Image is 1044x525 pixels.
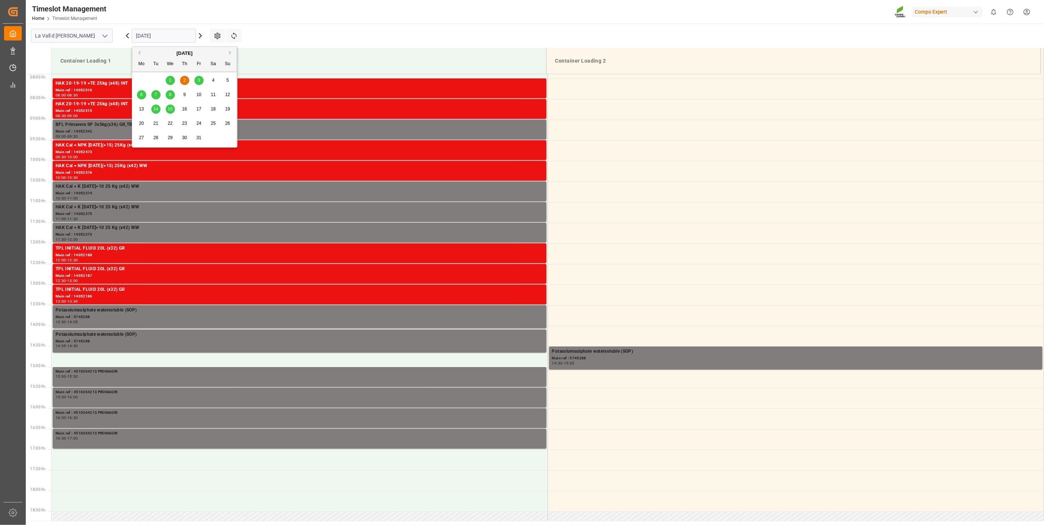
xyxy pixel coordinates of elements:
div: Choose Tuesday, October 14th, 2025 [151,105,161,114]
div: Main ref : 14052473 [56,149,544,155]
div: TPL INITIAL FLUID 20L (x32) GR [56,265,544,273]
div: 15:30 [56,395,66,399]
div: Main ref : 14052187 [56,273,544,279]
div: HAK 20-19-19 +TE 25kg (x48) INT [56,101,544,108]
div: Choose Friday, October 24th, 2025 [194,119,204,128]
span: 12:00 Hr [30,240,45,244]
div: 08:30 [56,114,66,117]
div: Choose Saturday, October 4th, 2025 [209,76,218,85]
div: Main ref : 5745288 [56,314,544,320]
span: 18:30 Hr [30,508,45,512]
span: 16 [182,106,187,112]
span: 11:30 Hr [30,219,45,223]
div: 14:40 [67,344,78,348]
div: - [66,375,67,378]
div: Choose Sunday, October 19th, 2025 [223,105,232,114]
span: 12 [225,92,230,97]
div: Choose Thursday, October 9th, 2025 [180,90,189,99]
span: 26 [225,121,230,126]
div: Compo Expert [912,7,983,17]
div: Main ref : 14052376 [56,170,544,176]
div: - [66,279,67,282]
div: Main ref : 5745288 [552,355,1040,362]
div: Main ref : 14052188 [56,252,544,258]
div: HAK Cal + K [DATE]+10 25 Kg (x42) WW [56,204,544,211]
span: 14:00 Hr [30,323,45,327]
span: 17:00 Hr [30,446,45,450]
button: Next Month [229,50,233,55]
div: - [66,238,67,241]
div: 10:30 [67,176,78,179]
div: Choose Wednesday, October 8th, 2025 [166,90,175,99]
div: 13:30 [67,300,78,303]
span: 11:00 Hr [30,199,45,203]
div: - [66,416,67,419]
button: Compo Expert [912,5,985,19]
div: 14:05 [56,344,66,348]
div: 08:00 [56,94,66,97]
div: Choose Saturday, October 25th, 2025 [209,119,218,128]
div: Choose Friday, October 10th, 2025 [194,90,204,99]
div: Potassiumsulphate watersoluble (SOP) [56,307,544,314]
div: TPL INITIAL FLUID 20L (x32) GR [56,286,544,293]
button: open menu [99,30,110,42]
span: 22 [168,121,172,126]
div: HAK Cal + K [DATE]+10 25 Kg (x42) WW [56,224,544,232]
div: Choose Tuesday, October 21st, 2025 [151,119,161,128]
span: 4 [212,78,215,83]
div: 11:00 [67,197,78,200]
div: Choose Sunday, October 12th, 2025 [223,90,232,99]
div: - [563,362,564,365]
div: 16:00 [56,416,66,419]
span: 2 [183,78,186,83]
div: - [66,258,67,262]
div: Su [223,60,232,69]
div: Choose Wednesday, October 1st, 2025 [166,76,175,85]
span: 18:00 Hr [30,487,45,491]
span: 09:00 Hr [30,116,45,120]
span: 15:00 Hr [30,364,45,368]
div: Main ref : 5745288 [56,338,544,345]
span: 10:00 Hr [30,158,45,162]
span: 17:30 Hr [30,467,45,471]
div: Choose Thursday, October 16th, 2025 [180,105,189,114]
div: - [66,320,67,324]
div: Choose Thursday, October 2nd, 2025 [180,76,189,85]
div: Fr [194,60,204,69]
span: 17 [196,106,201,112]
div: Choose Monday, October 27th, 2025 [137,133,146,142]
span: 28 [153,135,158,140]
button: show 0 new notifications [985,4,1002,20]
div: We [166,60,175,69]
span: 13 [139,106,144,112]
span: 30 [182,135,187,140]
div: Main ref : 14052515 [56,108,544,114]
span: 19 [225,106,230,112]
div: - [66,94,67,97]
div: 14:05 [67,320,78,324]
div: Choose Friday, October 31st, 2025 [194,133,204,142]
span: 14 [153,106,158,112]
div: Container Loading 2 [552,54,1035,68]
div: Choose Saturday, October 11th, 2025 [209,90,218,99]
div: 10:00 [56,176,66,179]
span: 10 [196,92,201,97]
div: [DATE] [132,50,237,57]
button: Previous Month [136,50,140,55]
div: Sa [209,60,218,69]
span: 9 [183,92,186,97]
div: - [66,176,67,179]
div: Main ref : 14052516 [56,87,544,94]
div: 09:00 [67,114,78,117]
div: Choose Tuesday, October 7th, 2025 [151,90,161,99]
span: 5 [226,78,229,83]
span: 24 [196,121,201,126]
div: Choose Friday, October 3rd, 2025 [194,76,204,85]
div: Timeslot Management [32,3,106,14]
div: Tu [151,60,161,69]
img: Screenshot%202023-09-29%20at%2010.02.21.png_1712312052.png [895,6,907,18]
span: 11 [211,92,215,97]
a: Home [32,16,44,21]
div: 12:00 [56,258,66,262]
div: Th [180,60,189,69]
